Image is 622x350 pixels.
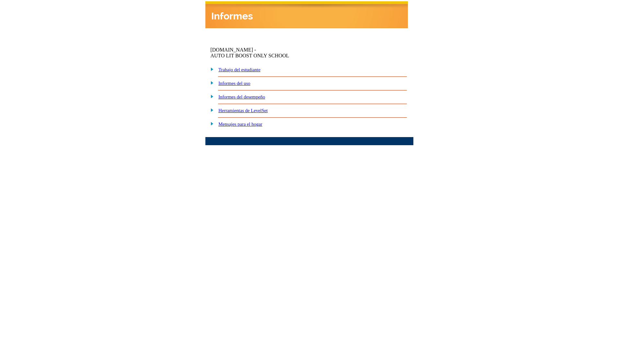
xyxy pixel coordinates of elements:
[218,94,265,99] a: Informes del desempeño
[218,122,262,127] a: Mensajes para el hogar
[218,67,260,72] a: Trabajo del estudiante
[218,81,250,86] a: Informes del uso
[207,107,214,113] img: plus.gif
[207,80,214,86] img: plus.gif
[218,108,268,113] a: Herramientas de LevelSet
[207,66,214,72] img: plus.gif
[207,121,214,126] img: plus.gif
[210,47,332,59] td: [DOMAIN_NAME] -
[210,53,289,58] nobr: AUTO LIT BOOST ONLY SCHOOL
[207,93,214,99] img: plus.gif
[205,1,408,28] img: header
